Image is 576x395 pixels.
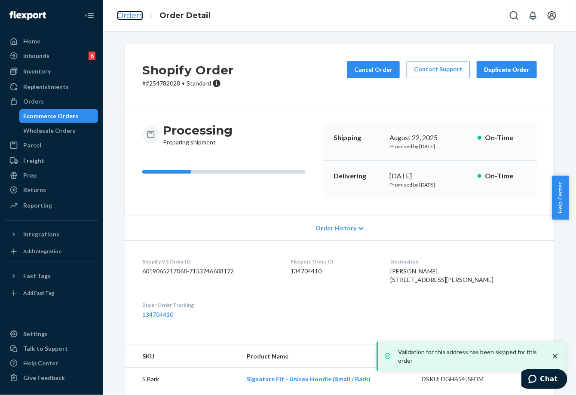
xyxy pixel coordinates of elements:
a: Contact Support [407,61,470,78]
button: Open account menu [543,7,561,24]
div: Talk to Support [23,344,68,353]
button: Open Search Box [506,7,523,24]
a: Inventory [5,64,98,78]
div: Settings [23,330,48,338]
svg: close toast [551,352,560,361]
a: Add Fast Tag [5,286,98,300]
td: 1 [509,368,554,391]
button: Help Center [552,176,569,220]
p: Promised by [DATE] [389,143,471,150]
a: 134704410 [142,311,173,318]
a: Inbounds6 [5,49,98,63]
dt: Destination [390,258,537,265]
div: Replenishments [23,83,69,91]
td: S.Bark [125,368,240,391]
h3: Processing [163,122,233,138]
p: Delivering [334,171,383,181]
a: Home [5,34,98,48]
a: Settings [5,327,98,341]
button: Integrations [5,227,98,241]
div: Integrations [23,230,59,239]
a: Orders [5,95,98,108]
button: Duplicate Order [477,61,537,78]
div: Add Fast Tag [23,289,54,297]
a: Signature Fit - Unisex Hoodie (Small / Bark) [247,375,371,383]
span: Order History [316,224,356,233]
p: On-Time [485,171,527,181]
a: Prep [5,168,98,182]
div: Reporting [23,201,52,210]
div: Ecommerce Orders [24,112,79,120]
dt: Buyer Order Tracking [142,301,277,309]
p: Shipping [334,133,383,143]
span: • [182,80,185,87]
div: [DATE] [389,171,471,181]
dd: 6019065217068-7153746608172 [142,267,277,276]
h2: Shopify Order [142,61,234,79]
div: Parcel [23,141,41,150]
button: Open notifications [524,7,542,24]
button: Cancel Order [347,61,400,78]
button: Fast Tags [5,269,98,283]
a: Reporting [5,199,98,212]
div: Add Integration [23,248,61,255]
img: Flexport logo [9,11,46,20]
div: August 22, 2025 [389,133,471,143]
a: Order Detail [159,11,211,20]
p: Validation for this address has been skipped for this order [398,348,542,365]
a: Ecommerce Orders [19,109,98,123]
div: Freight [23,156,44,165]
dd: 134704410 [291,267,377,276]
dt: Flexport Order ID [291,258,377,265]
a: Help Center [5,356,98,370]
div: Wholesale Orders [24,126,76,135]
span: Standard [187,80,211,87]
div: Orders [23,97,44,106]
ol: breadcrumbs [110,3,218,28]
a: Orders [117,11,143,20]
div: Duplicate Order [484,65,530,74]
a: Freight [5,154,98,168]
div: Prep [23,171,37,180]
p: Promised by [DATE] [389,181,471,188]
a: Wholesale Orders [19,124,98,138]
div: Inbounds [23,52,49,60]
p: # #254782028 [142,79,234,88]
button: Close Navigation [81,7,98,24]
iframe: Opens a widget where you can chat to one of our agents [521,369,567,391]
th: Product Name [240,345,415,368]
div: DSKU: DGHB54JSFDM [422,375,502,383]
a: Add Integration [5,245,98,258]
div: 6 [89,52,95,60]
div: Home [23,37,40,46]
div: Preparing shipment [163,122,233,147]
button: Give Feedback [5,371,98,385]
div: Fast Tags [23,272,51,280]
a: Replenishments [5,80,98,94]
dt: Shopify V3 Order ID [142,258,277,265]
div: Returns [23,186,46,194]
th: SKU [125,345,240,368]
button: Talk to Support [5,342,98,355]
a: Returns [5,183,98,197]
p: On-Time [485,133,527,143]
div: Inventory [23,67,51,76]
div: Help Center [23,359,58,367]
div: Give Feedback [23,374,65,382]
a: Parcel [5,138,98,152]
span: [PERSON_NAME] [STREET_ADDRESS][PERSON_NAME] [390,267,493,283]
